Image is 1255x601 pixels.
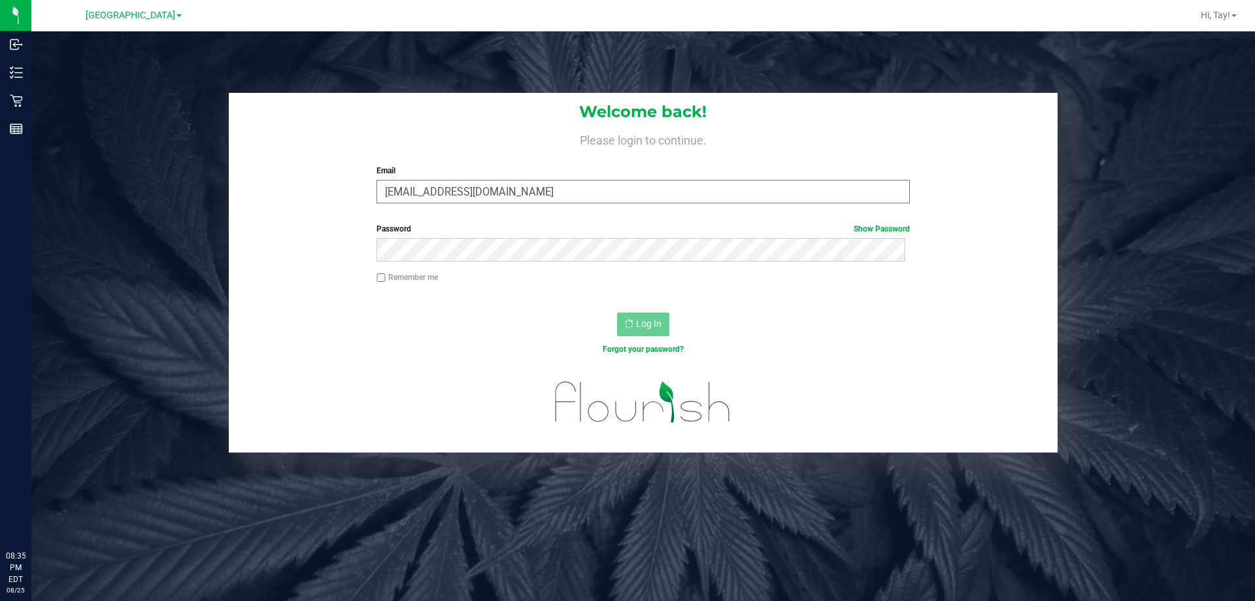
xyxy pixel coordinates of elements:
[376,224,411,233] span: Password
[376,271,438,283] label: Remember me
[10,122,23,135] inline-svg: Reports
[854,224,910,233] a: Show Password
[539,369,746,436] img: flourish_logo.svg
[1201,10,1230,20] span: Hi, Tay!
[229,103,1058,120] h1: Welcome back!
[229,131,1058,146] h4: Please login to continue.
[10,38,23,51] inline-svg: Inbound
[617,313,669,336] button: Log In
[636,318,661,329] span: Log In
[86,10,175,21] span: [GEOGRAPHIC_DATA]
[376,273,386,283] input: Remember me
[6,550,25,585] p: 08:35 PM EDT
[376,165,909,177] label: Email
[10,94,23,107] inline-svg: Retail
[603,345,684,354] a: Forgot your password?
[6,585,25,595] p: 08/25
[10,66,23,79] inline-svg: Inventory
